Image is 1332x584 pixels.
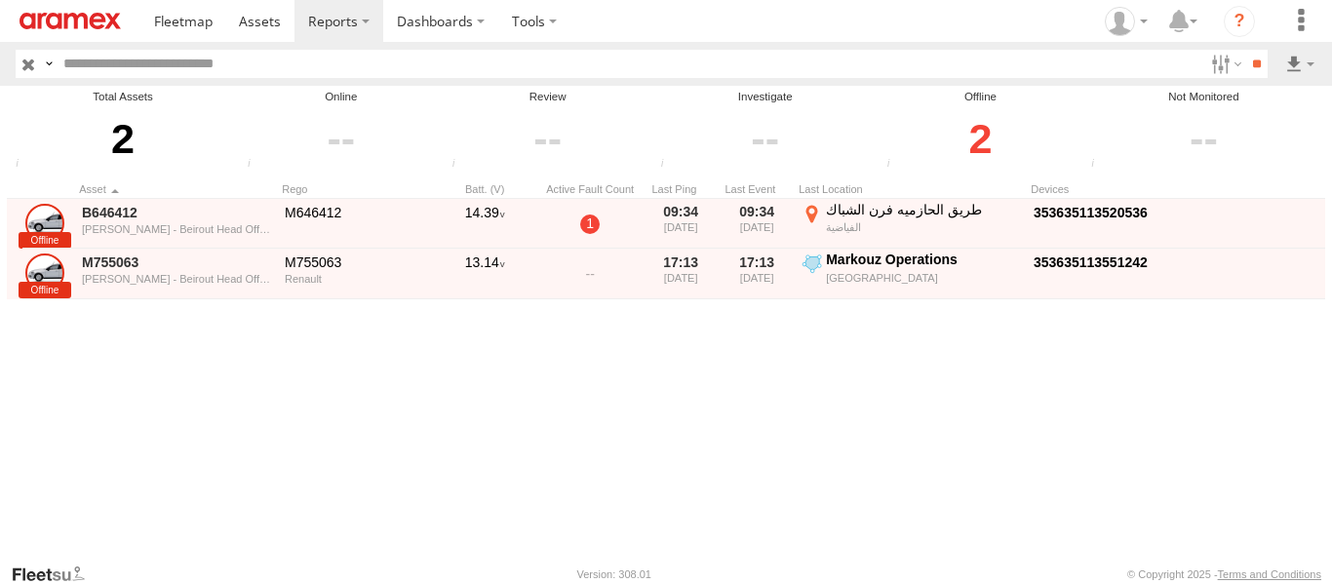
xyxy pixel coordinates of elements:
div: Active Fault Count [541,182,639,196]
div: Version: 308.01 [577,568,651,580]
label: Search Query [41,50,57,78]
div: الفياضية [826,220,1020,234]
div: Assets that have not communicated at least once with the server in the last 6hrs [446,158,475,173]
div: Online [242,89,441,105]
label: Search Filter Options [1203,50,1245,78]
div: [PERSON_NAME] - Beirout Head Office [82,223,271,235]
a: Click to View Asset Details [25,204,64,243]
a: B646412 [82,204,271,221]
div: [PERSON_NAME] - Beirout Head Office [82,273,271,285]
a: Terms and Conditions [1218,568,1321,580]
div: Assets that have not communicated at least once with the server in the last 48hrs [881,158,911,173]
label: Click to View Event Location [799,201,1023,248]
div: Offline [881,89,1080,105]
div: Click to filter by Not Monitored [1085,105,1322,173]
div: Total Assets [10,89,236,105]
div: [GEOGRAPHIC_DATA] [826,271,1020,285]
div: Click to filter by Investigate [655,105,876,173]
div: Click to Sort [282,182,428,196]
div: Click to Sort [646,182,715,196]
a: Click to View Device Details [1034,205,1148,220]
div: 09:34 [DATE] [723,201,791,248]
img: aramex-logo.svg [20,13,121,29]
div: Total number of Enabled and Paused Assets [10,158,39,173]
div: Investigate [655,89,876,105]
a: Click to View Asset Details [25,253,64,292]
div: 09:34 [DATE] [646,201,715,248]
label: Click to View Event Location [799,251,1023,297]
div: Assets that have not communicated with the server in the last 24hrs [655,158,685,173]
a: Visit our Website [11,565,100,584]
div: Mazen Siblini [1098,7,1155,36]
div: The health of these assets types is not monitored. [1085,158,1115,173]
i: ? [1224,6,1255,37]
div: Devices [1031,182,1226,196]
div: 2 [10,105,236,173]
div: © Copyright 2025 - [1127,568,1321,580]
div: Click to filter by Online [242,105,441,173]
div: Click to Sort [723,182,791,196]
div: Click to filter by Review [446,105,648,173]
div: 14.39 [436,201,533,248]
div: 13.14 [436,251,533,297]
a: 1 [580,214,600,234]
div: Last Location [799,182,1023,196]
div: Number of assets that have communicated at least once in the last 6hrs [242,158,271,173]
div: Batt. (V) [436,182,533,196]
label: Export results as... [1283,50,1316,78]
div: Click to filter by Offline [881,105,1080,173]
a: M755063 [82,253,271,271]
div: M646412 [285,204,425,221]
div: M755063 [285,253,425,271]
div: 17:13 [DATE] [646,251,715,297]
div: طريق الحازميه فرن الشباك [826,201,1020,218]
a: Click to View Device Details [1034,254,1148,270]
div: Not Monitored [1085,89,1322,105]
div: Markouz Operations [826,251,1020,268]
div: Review [446,89,648,105]
div: Click to Sort [79,182,274,196]
div: 17:13 [DATE] [723,251,791,297]
div: Renault [285,273,425,285]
